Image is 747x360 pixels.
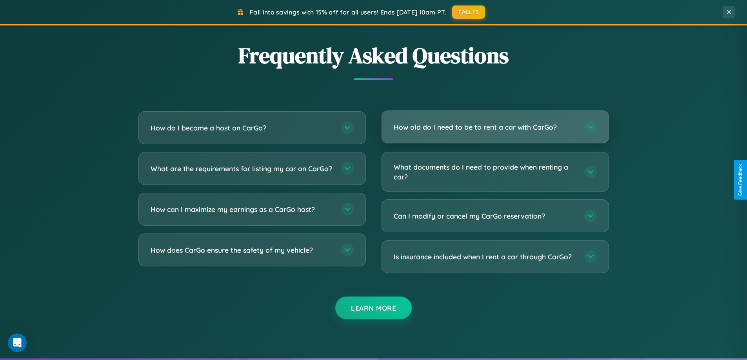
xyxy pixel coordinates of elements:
[452,5,485,19] button: FALL15
[151,204,333,214] h3: How can I maximize my earnings as a CarGo host?
[138,40,609,71] h2: Frequently Asked Questions
[394,252,576,262] h3: Is insurance included when I rent a car through CarGo?
[151,245,333,255] h3: How does CarGo ensure the safety of my vehicle?
[738,164,743,196] div: Give Feedback
[335,297,412,319] button: Learn More
[394,162,576,181] h3: What documents do I need to provide when renting a car?
[394,211,576,221] h3: Can I modify or cancel my CarGo reservation?
[394,122,576,132] h3: How old do I need to be to rent a car with CarGo?
[8,333,27,352] iframe: Intercom live chat
[250,8,446,16] span: Fall into savings with 15% off for all users! Ends [DATE] 10am PT.
[151,123,333,133] h3: How do I become a host on CarGo?
[151,164,333,174] h3: What are the requirements for listing my car on CarGo?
